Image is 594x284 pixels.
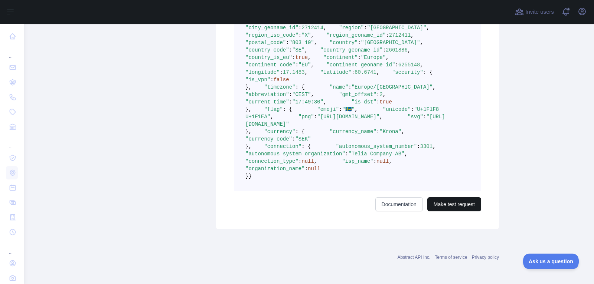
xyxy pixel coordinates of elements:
span: , [270,114,273,120]
span: "CEST" [292,92,311,98]
span: , [389,158,392,164]
span: "continent_code" [245,62,295,68]
span: , [426,25,429,31]
span: : [289,99,292,105]
span: , [386,55,389,60]
span: "currency" [264,129,295,135]
span: "Krona" [379,129,401,135]
span: "connection_type" [245,158,298,164]
span: }, [245,143,252,149]
span: : [270,77,273,83]
span: "gmt_offset" [339,92,376,98]
span: "SE" [292,47,305,53]
span: , [308,55,311,60]
span: "autonomous_system_number" [336,143,417,149]
span: , [305,69,308,75]
span: , [376,69,379,75]
span: , [401,129,404,135]
span: : [298,25,301,31]
span: , [379,114,382,120]
span: , [305,47,308,53]
span: 2661886 [386,47,408,53]
span: : [364,25,367,31]
span: , [314,40,317,46]
span: : [345,151,348,157]
span: "emoji" [317,106,339,112]
span: "svg" [408,114,423,120]
span: : { [301,143,311,149]
span: : [376,129,379,135]
span: : [376,92,379,98]
span: }, [245,129,252,135]
span: : [292,55,295,60]
span: null [376,158,389,164]
span: "unicode" [383,106,411,112]
span: 2 [379,92,382,98]
span: : [348,84,351,90]
span: , [433,84,435,90]
span: "region_geoname_id" [326,32,386,38]
span: "SEK" [295,136,311,142]
span: : [358,40,360,46]
span: "continent_geoname_id" [326,62,395,68]
span: "flag" [264,106,283,112]
span: "803 10" [289,40,314,46]
span: "postal_code" [245,40,286,46]
span: Invite users [525,8,554,16]
span: "[GEOGRAPHIC_DATA]" [367,25,427,31]
a: Privacy policy [472,255,499,260]
span: , [355,106,358,112]
span: "X" [301,32,311,38]
span: 60.6741 [355,69,376,75]
span: : [298,158,301,164]
span: : [395,62,398,68]
span: : [358,55,360,60]
span: "[URL][DOMAIN_NAME]" [317,114,379,120]
span: : { [423,69,433,75]
span: : [289,47,292,53]
span: "connection" [264,143,301,149]
span: 2712411 [389,32,411,38]
span: "Europe" [361,55,386,60]
span: "17:49:30" [292,99,323,105]
span: "organization_name" [245,166,305,172]
span: "country_geoname_id" [320,47,383,53]
span: : [314,114,317,120]
span: : [386,32,389,38]
div: ... [6,44,18,59]
span: : [383,47,386,53]
span: , [411,32,414,38]
span: 3301 [420,143,433,149]
span: , [323,99,326,105]
a: Documentation [375,197,423,211]
span: : [305,166,308,172]
span: "city_geoname_id" [245,25,298,31]
span: : { [295,84,304,90]
span: "autonomous_system_organization" [245,151,345,157]
span: "currency_name" [330,129,376,135]
span: : [289,92,292,98]
span: , [311,92,314,98]
span: : [417,143,420,149]
button: Make test request [427,197,481,211]
span: , [314,158,317,164]
div: ... [6,240,18,255]
span: : [298,32,301,38]
span: }, [245,84,252,90]
span: false [274,77,289,83]
span: : [423,114,426,120]
span: : [339,106,342,112]
span: : [295,62,298,68]
span: , [433,143,435,149]
span: } [248,173,251,179]
span: 6255148 [398,62,420,68]
span: : [411,106,414,112]
span: , [311,62,314,68]
iframe: Toggle Customer Support [523,254,579,269]
span: : [373,158,376,164]
span: "latitude" [320,69,352,75]
span: "country_is_eu" [245,55,292,60]
span: , [420,40,423,46]
span: "continent" [323,55,358,60]
span: "region" [339,25,364,31]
